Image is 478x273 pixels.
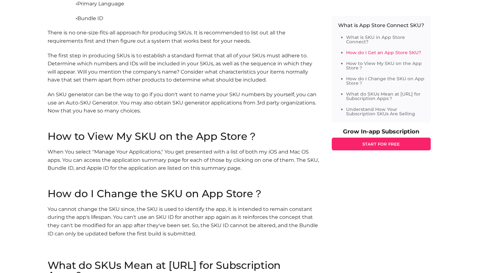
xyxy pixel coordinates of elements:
h2: How to View My SKU on the App Store？ [48,131,319,141]
p: The first step in producing SKUs is to establish a standard format that all of your SKUs must adh... [48,52,319,84]
b: · [76,15,77,21]
p: Bundle ID [48,14,319,23]
p: There is no one-size-fits-all approach for producing SKUs. It is recommended to list out all the ... [48,29,319,45]
p: You cannot change the SKU since, the SKU is used to identify the app, it is intended to remain co... [48,205,319,238]
a: What is SKU in App Store Connect? [346,34,405,45]
a: How do I Change the SKU on App Store？ [346,76,424,86]
p: Grow In-app Subscription [332,129,431,134]
p: An SKU generator can be the way to go if you don't want to name your SKU numbers by yourself, you... [48,90,319,131]
p: When You select "Manage Your Applications," You get presented with a list of both my iOS and Mac ... [48,148,319,189]
a: How to View My SKU on the App Store？ [346,61,422,71]
a: START FOR FREE [332,138,431,150]
p: What is App Store Connect SKU? [338,22,424,29]
h2: How do I Change the SKU on App Store？ [48,189,319,199]
a: How do I Get an App Store SKU? [346,50,421,55]
a: Understand How Your Subscription SKUs Are Selling [346,106,415,117]
a: What do SKUs Mean at [URL] for Subscription Apps？ [346,91,421,101]
b: · [76,1,77,7]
